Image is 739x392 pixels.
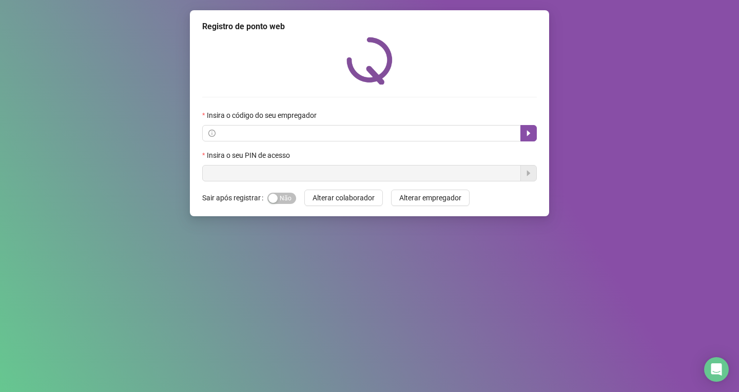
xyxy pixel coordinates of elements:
button: Alterar empregador [391,190,470,206]
span: Alterar empregador [399,192,461,203]
label: Sair após registrar [202,190,267,206]
span: caret-right [524,129,533,137]
span: info-circle [208,130,216,137]
span: Alterar colaborador [313,192,375,203]
div: Open Intercom Messenger [704,357,729,382]
div: Registro de ponto web [202,20,537,33]
button: Alterar colaborador [304,190,383,206]
img: QRPoint [346,37,393,85]
label: Insira o código do seu empregador [202,110,323,121]
label: Insira o seu PIN de acesso [202,150,297,161]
